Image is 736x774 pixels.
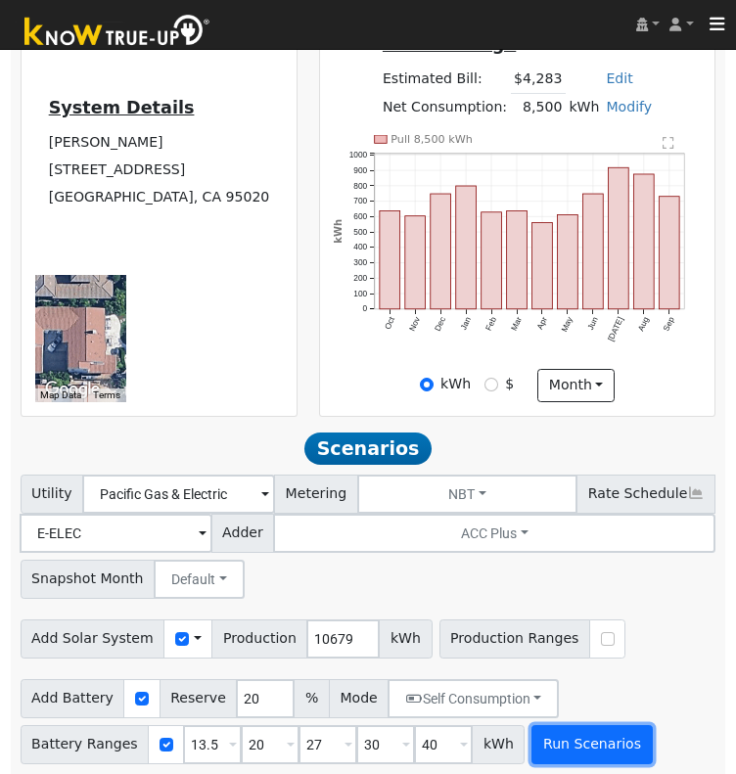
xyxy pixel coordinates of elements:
text: 0 [362,304,367,314]
input: kWh [420,378,434,391]
span: Reserve [160,679,238,718]
button: ACC Plus [273,514,715,553]
text: Apr [534,315,549,331]
text: 200 [353,273,367,283]
text: kWh [333,219,344,244]
span: Add Battery [21,679,125,718]
button: month [537,369,615,402]
text:  [663,136,674,150]
text: Dec [433,316,447,334]
rect: onclick="" [609,167,629,309]
td: Net Consumption: [379,93,510,121]
text: 400 [353,243,367,252]
button: Toggle navigation [699,11,736,38]
a: Edit [606,70,632,86]
rect: onclick="" [532,223,553,309]
text: 600 [353,211,367,221]
td: [GEOGRAPHIC_DATA], CA 95020 [45,184,273,211]
text: May [559,315,575,334]
span: Scenarios [304,433,431,464]
text: Oct [382,315,396,332]
rect: onclick="" [507,211,528,309]
td: kWh [566,93,603,121]
img: Google [40,377,105,402]
text: 700 [353,196,367,205]
a: Terms (opens in new tab) [93,389,120,400]
text: 1000 [348,150,367,159]
rect: onclick="" [482,212,502,309]
rect: onclick="" [660,197,680,309]
a: Modify [606,99,652,114]
span: % [294,679,329,718]
rect: onclick="" [380,211,400,310]
span: Adder [211,514,275,553]
img: Know True-Up [15,11,220,55]
span: Production [211,619,307,659]
span: Add Solar System [21,619,165,659]
input: Select a Utility [82,475,275,514]
rect: onclick="" [431,194,451,309]
text: Aug [636,315,651,333]
text: Jun [585,315,600,332]
td: 8,500 [511,93,566,121]
text: Pull 8,500 kWh [391,133,473,146]
text: Mar [509,315,524,332]
span: Mode [329,679,389,718]
td: [STREET_ADDRESS] [45,157,273,184]
span: Utility [21,475,84,514]
td: [PERSON_NAME] [45,129,273,157]
text: Jan [458,315,473,332]
input: $ [484,378,498,391]
span: kWh [472,725,525,764]
u: System Details [49,98,195,117]
span: Battery Ranges [21,725,150,764]
text: 100 [353,289,367,298]
span: Metering [274,475,358,514]
td: $4,283 [511,66,566,94]
span: Production Ranges [439,619,590,659]
text: [DATE] [606,316,625,343]
text: 500 [353,227,367,237]
span: Rate Schedule [576,475,715,514]
span: Snapshot Month [21,560,156,599]
text: Nov [407,315,423,333]
input: Select a Rate Schedule [20,514,212,553]
text: Feb [483,315,498,333]
button: Map Data [40,388,81,402]
rect: onclick="" [634,174,655,309]
button: Run Scenarios [531,725,652,764]
rect: onclick="" [405,216,426,309]
label: $ [505,374,514,394]
span: kWh [379,619,432,659]
text: Sep [662,315,676,333]
button: Self Consumption [388,679,559,718]
text: 300 [353,258,367,268]
label: kWh [440,374,471,394]
button: NBT [357,475,578,514]
rect: onclick="" [558,215,578,310]
rect: onclick="" [456,186,477,309]
button: Default [154,560,245,599]
text: 900 [353,165,367,175]
a: Open this area in Google Maps (opens a new window) [40,377,105,402]
td: Estimated Bill: [379,66,510,94]
text: 800 [353,181,367,191]
rect: onclick="" [583,194,604,309]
